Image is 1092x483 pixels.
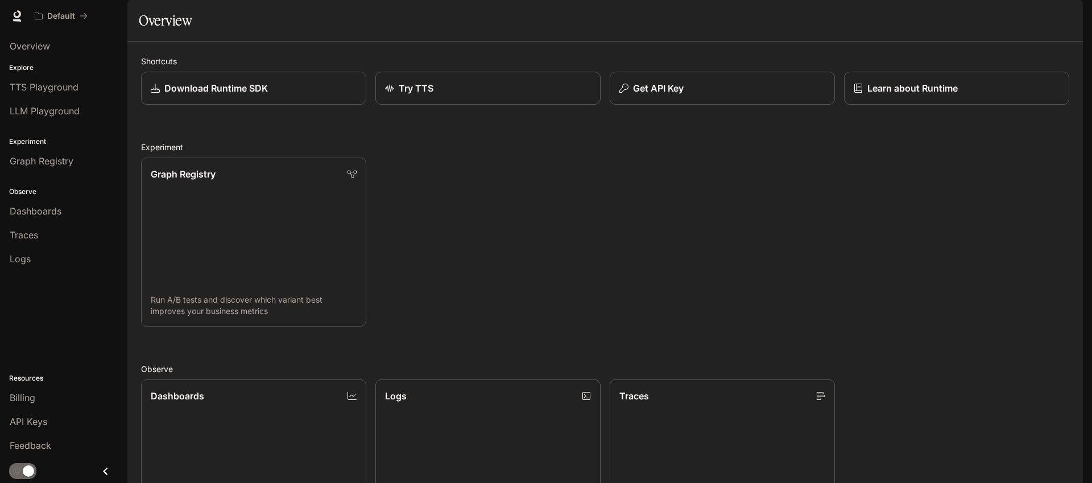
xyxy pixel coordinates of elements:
p: Default [47,11,75,21]
h1: Overview [139,9,192,32]
p: Run A/B tests and discover which variant best improves your business metrics [151,294,357,317]
p: Get API Key [633,81,684,95]
p: Try TTS [399,81,433,95]
h2: Experiment [141,141,1069,153]
a: Try TTS [375,72,601,105]
h2: Observe [141,363,1069,375]
a: Graph RegistryRun A/B tests and discover which variant best improves your business metrics [141,158,366,327]
h2: Shortcuts [141,55,1069,67]
p: Graph Registry [151,167,216,181]
p: Traces [619,389,649,403]
a: Download Runtime SDK [141,72,366,105]
button: All workspaces [30,5,93,27]
p: Download Runtime SDK [164,81,268,95]
p: Dashboards [151,389,204,403]
p: Learn about Runtime [867,81,958,95]
p: Logs [385,389,407,403]
button: Get API Key [610,72,835,105]
a: Learn about Runtime [844,72,1069,105]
